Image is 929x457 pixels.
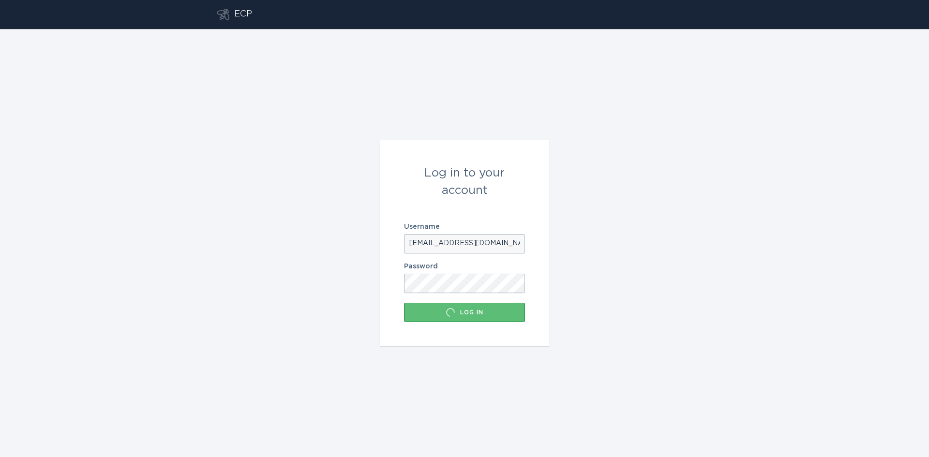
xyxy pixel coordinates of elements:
button: Log in [404,303,525,322]
div: Log in to your account [404,164,525,199]
div: ECP [234,9,252,20]
div: Loading [446,308,455,317]
label: Username [404,223,525,230]
div: Log in [409,308,520,317]
button: Go to dashboard [217,9,229,20]
label: Password [404,263,525,270]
